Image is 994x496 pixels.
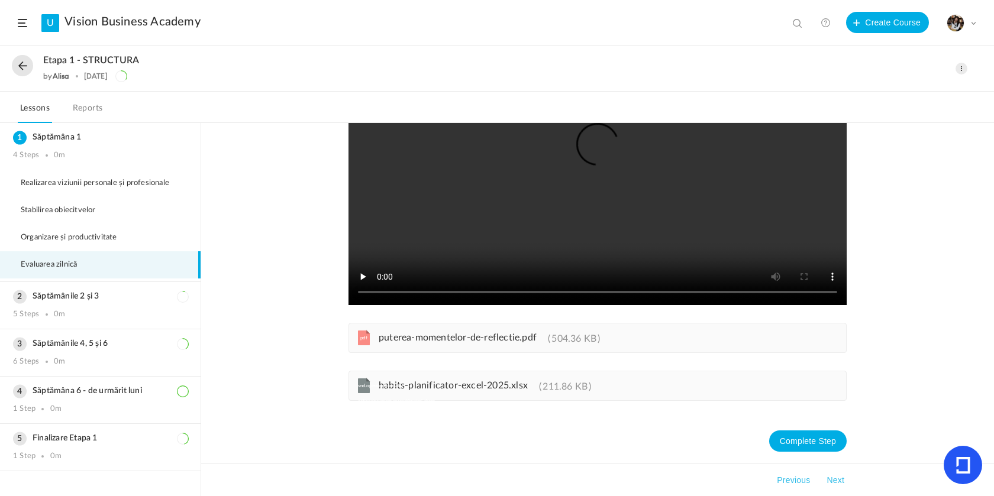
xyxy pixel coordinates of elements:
[947,15,964,31] img: tempimagehs7pti.png
[18,101,52,123] a: Lessons
[50,404,62,414] div: 0m
[774,473,812,487] button: Previous
[21,260,92,270] span: Evaluarea zilnică
[379,333,537,342] span: puterea-momentelor-de-reflectie.pdf
[769,430,847,452] button: Complete Step
[846,12,929,33] button: Create Course
[358,330,370,346] cite: pdf
[824,473,847,487] button: Next
[54,357,65,367] div: 0m
[379,381,528,390] span: habits-planificator-excel-2025.xlsx
[43,72,69,80] div: by
[70,101,105,123] a: Reports
[13,404,35,414] div: 1 Step
[548,334,600,343] span: 504.36 KB
[13,357,39,367] div: 6 Steps
[84,72,108,80] div: [DATE]
[54,151,65,160] div: 0m
[21,206,111,215] span: Stabilirea obiecitvelor
[13,452,35,461] div: 1 Step
[43,55,139,66] span: Etapa 1 - STRUCTURA
[50,452,62,461] div: 0m
[54,310,65,319] div: 0m
[13,151,39,160] div: 4 Steps
[41,14,59,32] a: U
[539,382,591,391] span: 211.86 KB
[13,291,188,302] h3: Săptămânile 2 și 3
[13,433,188,443] h3: Finalizare Etapa 1
[21,233,132,242] span: Organizare și productivitate
[13,339,188,349] h3: Săptămânile 4, 5 și 6
[358,378,370,409] cite: vnd.openxmlformats-officedocument.spreadsheetml.sheet
[13,132,188,142] h3: Săptămâna 1
[64,15,201,29] a: Vision Business Academy
[21,179,184,188] span: Realizarea viziunii personale și profesionale
[13,310,39,319] div: 5 Steps
[53,72,70,80] a: Alisa
[13,386,188,396] h3: Săptămâna 6 - de urmărit luni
